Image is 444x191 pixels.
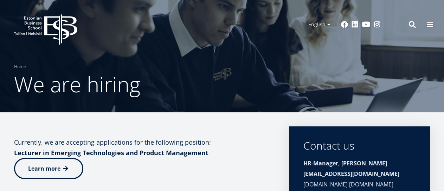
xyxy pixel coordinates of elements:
a: Learn more [14,158,83,179]
strong: Lecturer in Emerging Technologies and Product Management [14,149,208,157]
a: Instagram [374,21,381,28]
div: Contact us [303,140,416,151]
span: Learn more [28,165,60,172]
div: [DOMAIN_NAME] [DOMAIN_NAME] [303,158,416,190]
p: Currently, we are accepting applications for the following position: [14,137,275,158]
strong: HR-Manager, [PERSON_NAME][EMAIL_ADDRESS][DOMAIN_NAME] [303,159,399,178]
a: Facebook [341,21,348,28]
a: Home [14,63,26,70]
span: We are hiring [14,70,140,99]
a: Youtube [362,21,370,28]
a: Linkedin [352,21,359,28]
